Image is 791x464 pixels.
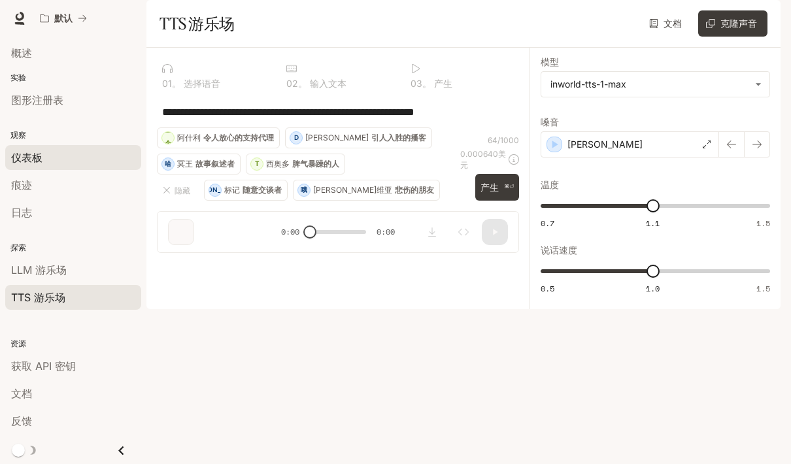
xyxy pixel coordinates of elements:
[184,78,220,89] font: 选择语音
[313,185,392,195] font: [PERSON_NAME]维亚
[305,133,369,142] font: [PERSON_NAME]
[756,283,770,294] font: 1.5
[395,185,434,195] font: 悲伤的朋友
[480,182,499,193] font: 产生
[224,185,240,195] font: 标记
[434,78,452,89] font: 产生
[255,159,260,167] font: T
[286,78,292,89] font: 0
[756,218,770,229] font: 1.5
[157,127,280,148] button: 一个阿什利令人放心的支持代理
[292,78,298,89] font: 2
[177,159,193,169] font: 冥王
[488,135,519,145] font: 64/1000
[310,78,346,89] font: 输入文本
[541,283,554,294] font: 0.5
[292,159,339,169] font: 脾气暴躁的人
[165,159,171,167] font: 哈
[646,218,660,229] font: 1.1
[243,185,282,195] font: 随意交谈者
[698,10,767,37] button: 克隆声音
[293,180,440,201] button: 哦[PERSON_NAME]维亚悲伤的朋友
[285,127,432,148] button: D[PERSON_NAME]引人入胜的播客
[204,180,288,201] button: [PERSON_NAME]标记随意交谈者
[195,159,235,169] font: 故事叙述者
[188,186,243,193] font: [PERSON_NAME]
[294,133,299,141] font: D
[550,78,626,90] font: inworld-tts-1-max
[54,12,73,24] font: 默认
[541,56,559,67] font: 模型
[34,5,93,31] button: 所有工作区
[422,78,431,89] font: 。
[567,139,643,150] font: [PERSON_NAME]
[504,184,514,190] font: ⌘⏎
[162,78,168,89] font: 0
[541,179,559,190] font: 温度
[177,133,201,142] font: 阿什利
[157,180,199,201] button: 隐藏
[541,218,554,229] font: 0.7
[460,149,498,159] font: 0.000640
[266,159,290,169] font: 西奥多
[411,78,416,89] font: 0
[301,186,307,193] font: 哦
[298,78,307,89] font: 。
[168,78,172,89] font: 1
[172,78,181,89] font: 。
[160,14,235,33] font: TTS 游乐场
[157,154,241,174] button: 哈冥王故事叙述者
[664,18,682,29] font: 文档
[416,78,422,89] font: 3
[541,72,769,97] div: inworld-tts-1-max
[203,133,274,142] font: 令人放心的支持代理
[541,244,577,256] font: 说话速度
[646,10,688,37] a: 文档
[371,133,426,142] font: 引人入胜的播客
[246,154,345,174] button: T西奥多脾气暴躁的人
[720,18,757,29] font: 克隆声音
[646,283,660,294] font: 1.0
[475,174,519,201] button: 产生⌘⏎
[175,186,190,195] font: 隐藏
[541,116,559,127] font: 嗓音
